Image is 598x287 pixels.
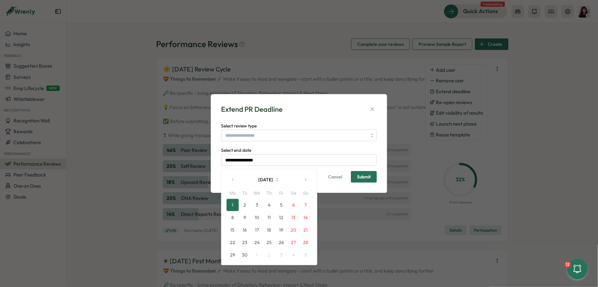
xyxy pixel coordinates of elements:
button: 4 [263,199,275,211]
button: 7 [300,199,312,211]
div: Tu [239,190,251,197]
button: 30 [239,249,251,261]
div: Sa [287,190,300,197]
button: 10 [251,211,263,224]
div: Fr [275,190,287,197]
button: 18 [263,224,275,236]
button: 19 [275,224,287,236]
button: 1 [227,199,239,211]
button: 15 [227,224,239,236]
button: 2 [263,249,275,261]
button: 13 [287,211,300,224]
button: 9 [239,211,251,224]
button: Submit [351,171,377,183]
button: 17 [251,224,263,236]
button: 25 [263,236,275,249]
span: Submit [357,175,371,179]
span: Cancel [328,171,342,182]
button: 3 [251,199,263,211]
button: 11 [263,211,275,224]
button: Cancel [322,171,348,183]
label: Select review type [221,123,257,130]
button: 4 [287,249,300,261]
div: Th [263,190,275,197]
button: 5 [300,249,312,261]
button: 21 [300,224,312,236]
button: 28 [300,236,312,249]
button: 14 [300,211,312,224]
div: Mo [227,190,239,197]
button: 3 [275,249,287,261]
button: 27 [287,236,300,249]
button: 2 [239,199,251,211]
button: 20 [287,224,300,236]
label: Select end date [221,147,251,154]
button: 22 [227,236,239,249]
button: 29 [227,249,239,261]
div: We [251,190,263,197]
button: 26 [275,236,287,249]
div: Extend PR Deadline [221,104,283,114]
button: 24 [251,236,263,249]
div: Su [300,190,312,197]
button: 1 [251,249,263,261]
button: 23 [239,236,251,249]
button: 8 [227,211,239,224]
div: 12 [565,261,571,268]
button: 6 [287,199,300,211]
button: 12 [275,211,287,224]
button: 5 [275,199,287,211]
button: [DATE] [239,173,299,186]
button: 16 [239,224,251,236]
